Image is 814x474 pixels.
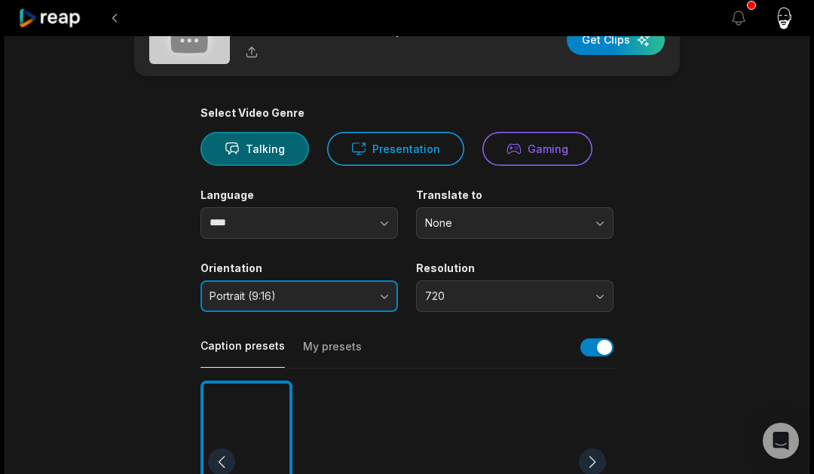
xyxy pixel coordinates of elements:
span: 720 [425,289,583,303]
span: Portrait (9:16) [210,289,368,303]
button: Presentation [327,132,464,166]
button: Portrait (9:16) [200,280,398,312]
button: Gaming [482,132,592,166]
button: Caption presets [200,338,285,368]
div: Select Video Genre [200,106,614,120]
span: None [425,216,583,230]
label: Translate to [416,188,614,202]
label: Language [200,188,398,202]
button: None [416,207,614,239]
button: 720 [416,280,614,312]
label: Resolution [416,261,614,275]
button: Get Clips [567,25,665,55]
button: My presets [303,339,362,368]
div: Open Intercom Messenger [763,423,799,459]
label: Orientation [200,261,398,275]
button: Talking [200,132,309,166]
